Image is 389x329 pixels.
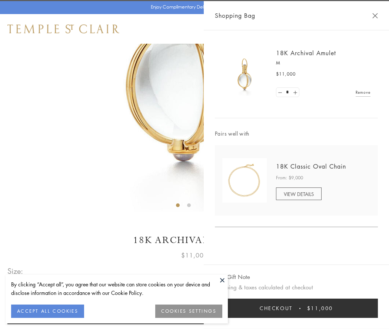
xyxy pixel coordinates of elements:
[215,272,250,282] button: Add Gift Note
[7,24,119,33] img: Temple St. Clair
[307,304,333,312] span: $11,000
[7,265,24,277] span: Size:
[11,280,222,297] div: By clicking “Accept all”, you agree that our website can store cookies on your device and disclos...
[155,305,222,318] button: COOKIES SETTINGS
[260,304,293,312] span: Checkout
[151,3,235,11] p: Enjoy Complimentary Delivery & Returns
[284,190,314,197] span: VIEW DETAILS
[276,187,322,200] a: VIEW DETAILS
[276,49,336,57] a: 18K Archival Amulet
[215,11,255,20] span: Shopping Bag
[215,283,378,292] p: Shipping & taxes calculated at checkout
[11,305,84,318] button: ACCEPT ALL COOKIES
[215,299,378,318] button: Checkout $11,000
[291,88,299,97] a: Set quantity to 2
[356,88,370,96] a: Remove
[181,250,208,260] span: $11,000
[276,162,346,170] a: 18K Classic Oval Chain
[276,174,303,182] span: From: $9,000
[7,234,382,247] h1: 18K Archival Amulet
[276,88,284,97] a: Set quantity to 0
[276,70,296,78] span: $11,000
[222,52,267,96] img: 18K Archival Amulet
[222,158,267,203] img: N88865-OV18
[372,13,378,19] button: Close Shopping Bag
[276,59,370,67] p: M
[215,129,378,138] span: Pairs well with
